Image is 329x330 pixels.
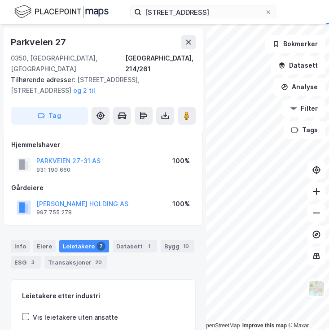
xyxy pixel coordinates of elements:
[172,199,190,209] div: 100%
[11,182,195,193] div: Gårdeiere
[172,156,190,166] div: 100%
[308,280,325,297] img: Z
[271,56,325,74] button: Datasett
[93,258,104,267] div: 20
[22,291,184,301] div: Leietakere etter industri
[11,35,68,49] div: Parkveien 27
[11,240,30,252] div: Info
[33,312,118,323] div: Vis leietakere uten ansatte
[145,242,154,251] div: 1
[14,4,109,20] img: logo.f888ab2527a4732fd821a326f86c7f29.svg
[28,258,37,267] div: 3
[11,256,41,269] div: ESG
[284,287,329,330] iframe: Chat Widget
[97,242,105,251] div: 7
[242,322,287,329] a: Improve this map
[125,53,196,74] div: [GEOGRAPHIC_DATA], 214/261
[36,166,70,174] div: 931 190 660
[11,76,77,83] span: Tilhørende adresser:
[273,78,325,96] button: Analyse
[11,107,88,125] button: Tag
[113,240,157,252] div: Datasett
[282,100,325,117] button: Filter
[44,256,107,269] div: Transaksjoner
[11,139,195,150] div: Hjemmelshaver
[284,287,329,330] div: Kontrollprogram for chat
[161,240,194,252] div: Bygg
[11,74,189,96] div: [STREET_ADDRESS], [STREET_ADDRESS]
[59,240,109,252] div: Leietakere
[284,121,325,139] button: Tags
[141,5,265,19] input: Søk på adresse, matrikkel, gårdeiere, leietakere eller personer
[36,209,72,216] div: 997 755 278
[11,53,125,74] div: 0350, [GEOGRAPHIC_DATA], [GEOGRAPHIC_DATA]
[265,35,325,53] button: Bokmerker
[197,322,240,329] a: OpenStreetMap
[33,240,56,252] div: Eiere
[181,242,191,251] div: 10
